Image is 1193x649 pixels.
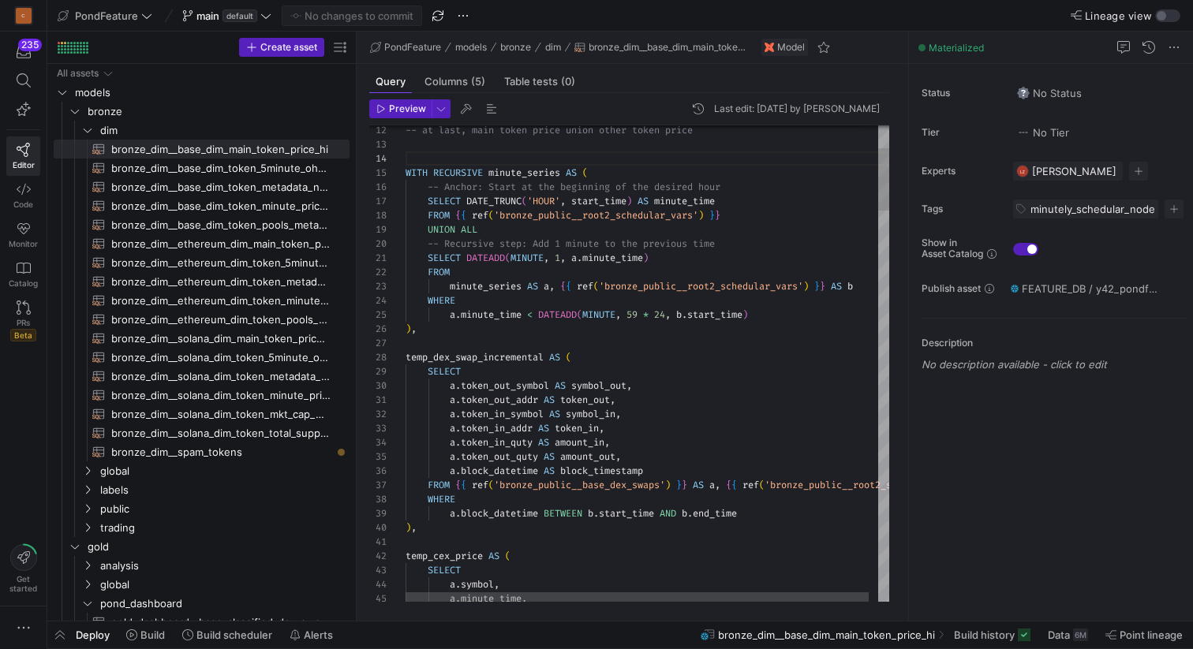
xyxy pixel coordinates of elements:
img: No tier [1017,126,1030,139]
span: FROM [428,266,450,278]
span: Publish asset [922,283,981,294]
span: token_out_quty [461,450,538,463]
span: . [455,379,461,392]
div: 20 [369,237,387,251]
div: 18 [369,208,387,222]
span: < [527,308,533,321]
span: amount_out [560,450,615,463]
span: Point lineage [1120,628,1183,641]
span: { [461,479,466,491]
span: 24 [654,308,665,321]
div: 25 [369,308,387,322]
div: 30 [369,379,387,393]
span: ( [593,280,599,293]
button: Create asset [239,38,324,57]
button: No tierNo Tier [1013,122,1073,143]
span: . [455,394,461,406]
span: } [814,280,820,293]
button: Preview [369,99,432,118]
span: AS [549,351,560,364]
div: Press SPACE to select this row. [54,253,350,272]
span: PRs [17,318,30,327]
span: bronze_dim__ethereum_dim_token_5minute_ohcl_price_hi​​​​​​​​​​ [111,254,331,272]
div: Press SPACE to select this row. [54,367,350,386]
span: a [450,408,455,420]
div: Press SPACE to select this row. [54,140,350,159]
p: No description available - click to edit [922,358,1187,371]
span: ref [472,209,488,222]
span: global [100,576,347,594]
span: Materialized [929,42,984,54]
button: maindefault [178,6,275,26]
div: Press SPACE to select this row. [54,121,350,140]
span: ) [406,323,411,335]
a: Code [6,176,40,215]
div: 26 [369,322,387,336]
span: Editor [13,160,35,170]
span: , [560,195,566,207]
span: Build history [954,628,1015,641]
span: models [75,84,347,102]
span: ce [682,124,693,136]
span: . [455,464,461,477]
span: DATEADD [466,252,505,264]
div: Press SPACE to select this row. [54,64,350,83]
div: Press SPACE to select this row. [54,348,350,367]
a: bronze_dim__solana_dim_token_total_supply_minutely_hi​​​​​​​​​​ [54,423,350,442]
div: All assets [57,68,99,79]
a: bronze_dim__base_dim_main_token_price_hi​​​​​​​​​​ [54,140,350,159]
button: Point lineage [1098,621,1190,648]
div: 35 [369,449,387,464]
span: me [704,237,715,250]
span: labels [100,481,347,499]
span: No Tier [1017,126,1069,139]
span: 'bronze_public__root2_schedular_vars' [494,209,698,222]
span: ) [626,195,632,207]
span: . [455,422,461,435]
span: DATE_TRUNC [466,195,522,207]
div: Press SPACE to select this row. [54,177,350,196]
span: token_in_symbol [461,408,544,420]
div: Press SPACE to select this row. [54,215,350,234]
div: 12 [369,123,387,137]
span: , [615,408,621,420]
span: pond_dashboard [100,595,347,613]
span: Build [140,628,165,641]
span: Tags [922,203,1000,214]
button: FEATURE_DB / y42_pondfeature_main / BRONZE_DIM__BASE_DIM_MAIN_TOKEN_PRICE_HI [1007,278,1165,299]
span: bronze_dim__base_dim_token_pools_metadata_newest_i​​​​​​​​​​ [111,216,331,234]
div: 23 [369,279,387,293]
div: 235 [18,39,42,51]
span: . [682,308,687,321]
button: bronze_dim__base_dim_main_token_price_hi [570,38,752,57]
span: AS [544,394,555,406]
span: Columns [424,76,485,87]
span: MINUTE [582,308,615,321]
span: } [820,280,825,293]
div: 33 [369,421,387,435]
span: a [450,394,455,406]
a: bronze_dim__solana_dim_token_mkt_cap_minutely_hi​​​​​​​​​​ [54,405,350,423]
div: Press SPACE to select this row. [54,386,350,405]
a: bronze_dim__solana_dim_main_token_price_hi​​​​​​​​​​ [54,329,350,348]
span: } [715,209,720,222]
span: 'HOUR' [527,195,560,207]
div: 34 [369,435,387,449]
span: gold_dashboard__base_classified_dex_swaps​​​​​​​​​​ [111,614,331,632]
div: 37 [369,478,387,492]
button: Alerts [282,621,340,648]
span: a [450,379,455,392]
button: No statusNo Status [1013,83,1086,103]
span: . [577,252,582,264]
img: No status [1017,87,1030,99]
span: bronze_dim__ethereum_dim_main_token_price_hi​​​​​​​​​​ [111,235,331,253]
span: global [100,462,347,480]
span: minute_series [450,280,522,293]
a: C [6,2,40,29]
span: bronze_dim__ethereum_dim_token_pools_metadata_newest_i​​​​​​​​​​ [111,311,331,329]
span: bronze_dim__solana_dim_token_5minute_ohcl_price_hi​​​​​​​​​​ [111,349,331,367]
span: Model [777,42,805,53]
button: bronze [496,38,535,57]
span: trading [100,519,347,537]
span: b [676,308,682,321]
